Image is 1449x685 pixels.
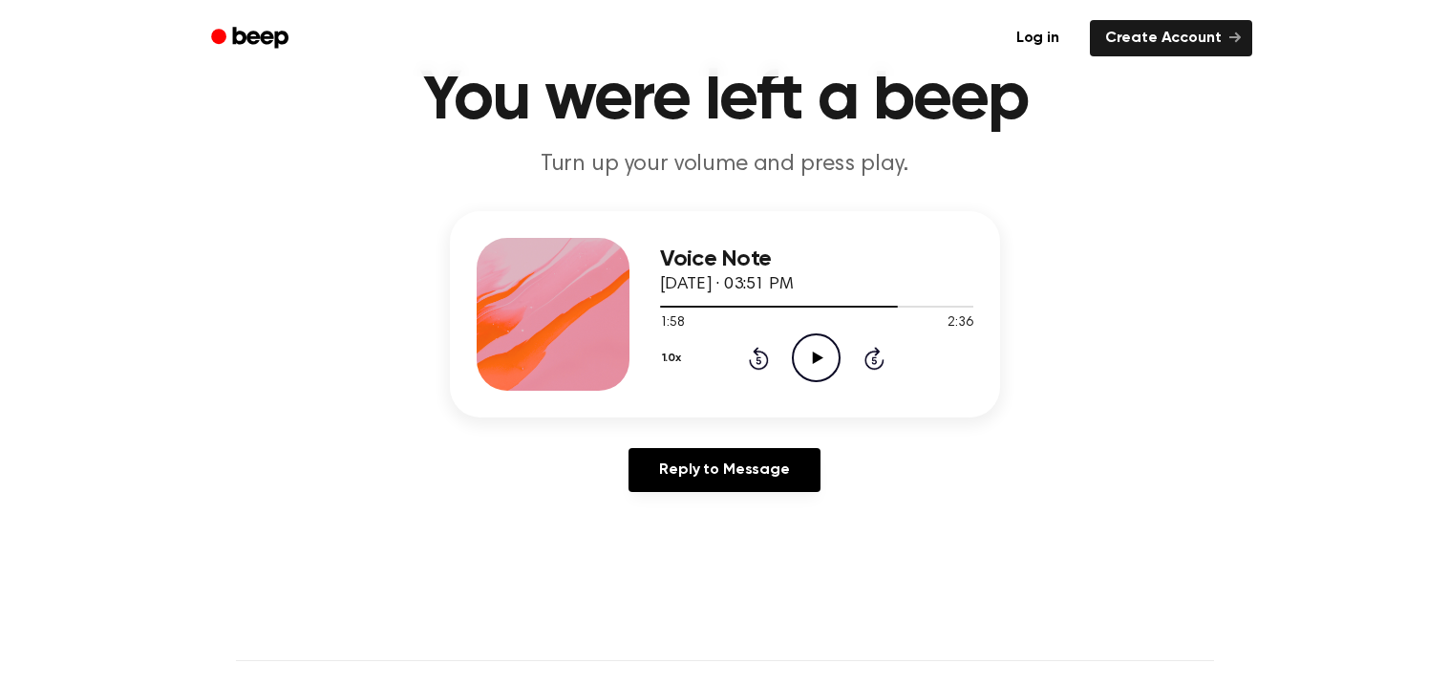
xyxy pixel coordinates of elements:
[198,20,306,57] a: Beep
[358,149,1092,181] p: Turn up your volume and press play.
[236,65,1214,134] h1: You were left a beep
[1090,20,1252,56] a: Create Account
[948,313,972,333] span: 2:36
[660,276,794,293] span: [DATE] · 03:51 PM
[660,313,685,333] span: 1:58
[660,246,973,272] h3: Voice Note
[629,448,820,492] a: Reply to Message
[660,342,689,375] button: 1.0x
[997,16,1078,60] a: Log in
